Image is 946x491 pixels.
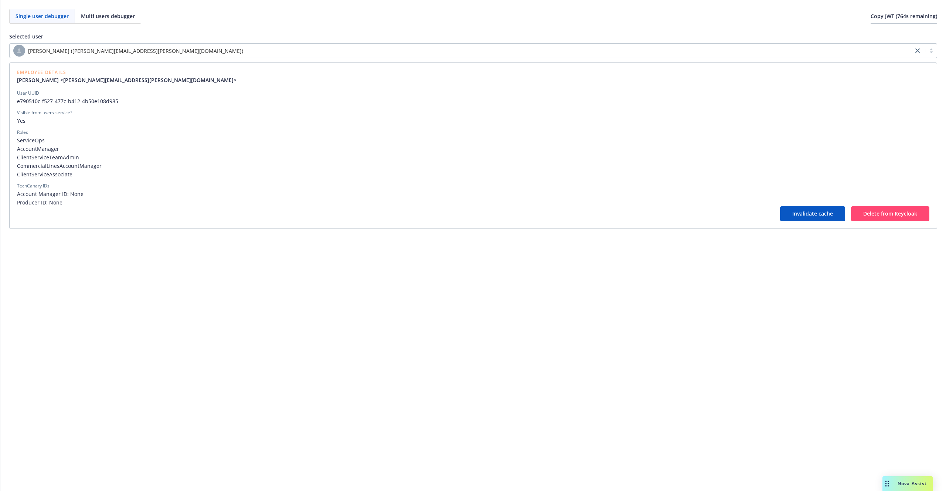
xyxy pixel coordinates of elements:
[780,206,845,221] button: Invalidate cache
[792,210,833,217] span: Invalidate cache
[17,90,39,96] div: User UUID
[17,145,929,153] span: AccountManager
[863,210,917,217] span: Delete from Keycloak
[13,45,909,57] span: [PERSON_NAME] ([PERSON_NAME][EMAIL_ADDRESS][PERSON_NAME][DOMAIN_NAME])
[17,70,242,75] span: Employee Details
[913,46,922,55] a: close
[17,183,50,189] div: TechCanary IDs
[17,129,28,136] div: Roles
[871,13,937,20] span: Copy JWT ( 764 s remaining)
[871,9,937,24] button: Copy JWT (764s remaining)
[17,190,929,198] span: Account Manager ID: None
[882,476,933,491] button: Nova Assist
[17,162,929,170] span: CommercialLinesAccountManager
[81,12,135,20] span: Multi users debugger
[16,12,69,20] span: Single user debugger
[17,97,929,105] span: e790510c-f527-477c-b412-4b50e108d985
[851,206,929,221] button: Delete from Keycloak
[17,109,72,116] div: Visible from users-service?
[17,199,929,206] span: Producer ID: None
[882,476,892,491] div: Drag to move
[17,136,929,144] span: ServiceOps
[17,153,929,161] span: ClientServiceTeamAdmin
[898,480,927,487] span: Nova Assist
[17,117,929,125] span: Yes
[17,170,929,178] span: ClientServiceAssociate
[17,76,242,84] a: [PERSON_NAME] <[PERSON_NAME][EMAIL_ADDRESS][PERSON_NAME][DOMAIN_NAME]>
[9,33,43,40] span: Selected user
[28,47,243,55] span: [PERSON_NAME] ([PERSON_NAME][EMAIL_ADDRESS][PERSON_NAME][DOMAIN_NAME])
